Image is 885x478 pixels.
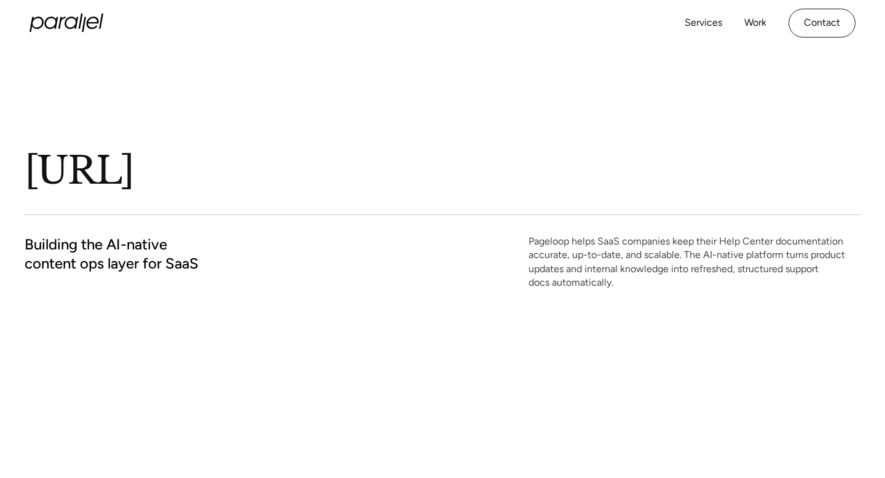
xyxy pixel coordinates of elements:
a: Contact [789,9,855,37]
p: Pageloop helps SaaS companies keep their Help Center documentation accurate, up-to-date, and scal... [529,235,860,290]
a: Services [685,14,722,32]
a: Work [744,14,766,32]
h1: [URL] [25,147,516,195]
h2: Building the AI-native content ops layer for SaaS [25,235,255,273]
